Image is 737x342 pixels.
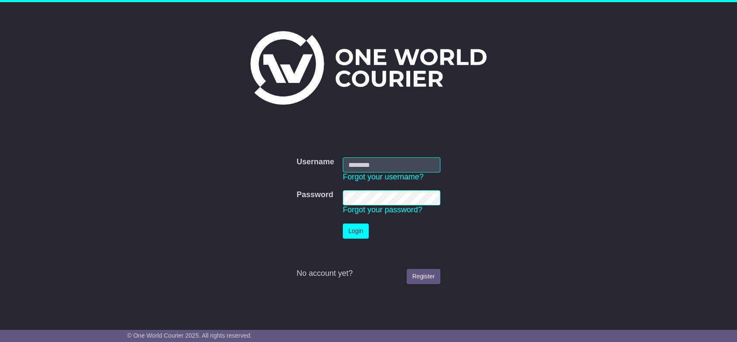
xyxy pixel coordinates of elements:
[407,269,440,284] a: Register
[127,332,252,339] span: © One World Courier 2025. All rights reserved.
[250,31,486,105] img: One World
[297,157,334,167] label: Username
[343,173,424,181] a: Forgot your username?
[343,224,369,239] button: Login
[343,205,422,214] a: Forgot your password?
[297,190,333,200] label: Password
[297,269,440,278] div: No account yet?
